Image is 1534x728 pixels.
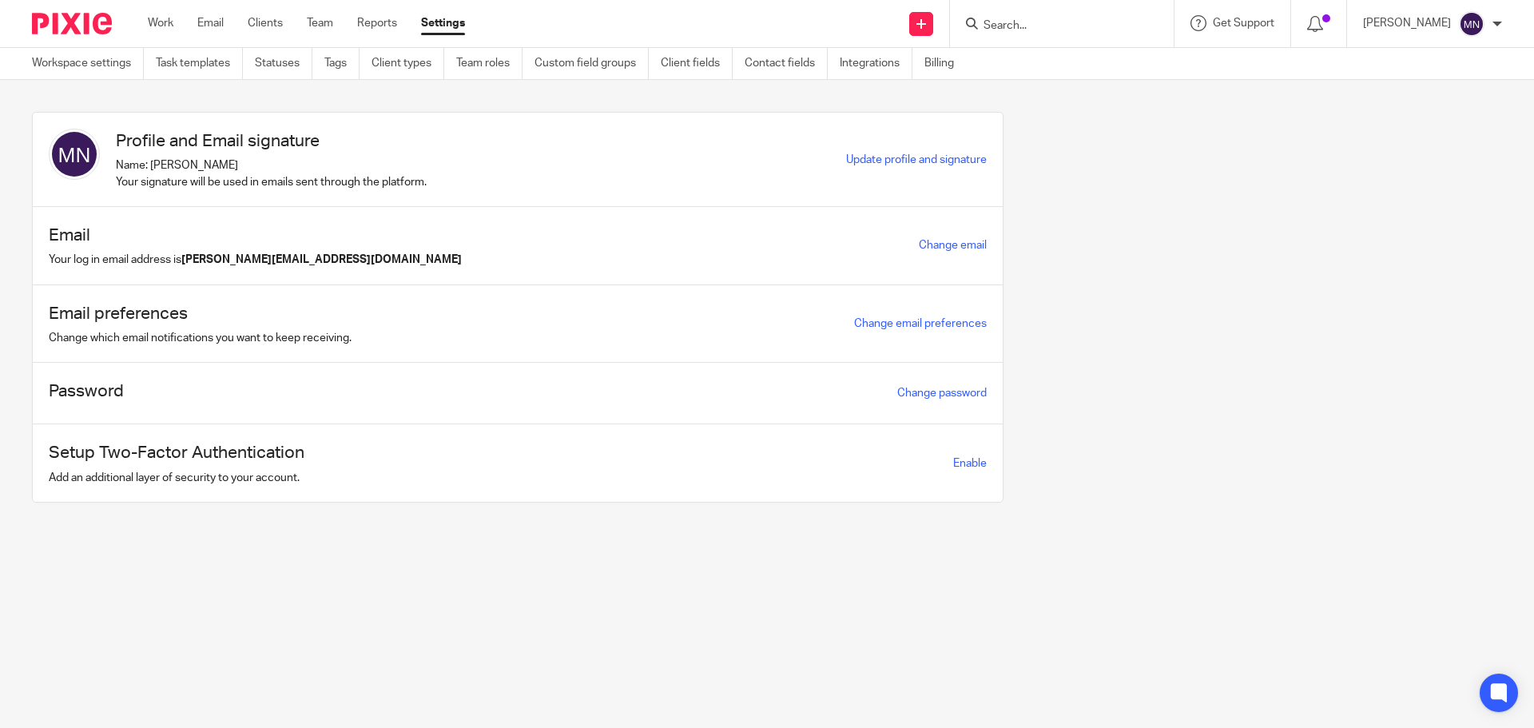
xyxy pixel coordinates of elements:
a: Email [197,15,224,31]
a: Billing [924,48,966,79]
a: Team roles [456,48,523,79]
a: Change password [897,388,987,399]
span: Get Support [1213,18,1274,29]
p: [PERSON_NAME] [1363,15,1451,31]
p: Your log in email address is [49,252,462,268]
a: Change email [919,240,987,251]
a: Contact fields [745,48,828,79]
img: svg%3E [49,129,100,180]
h1: Profile and Email signature [116,129,427,153]
a: Team [307,15,333,31]
a: Task templates [156,48,243,79]
h1: Setup Two-Factor Authentication [49,440,304,465]
b: [PERSON_NAME][EMAIL_ADDRESS][DOMAIN_NAME] [181,254,462,265]
p: Add an additional layer of security to your account. [49,470,304,486]
input: Search [982,19,1126,34]
a: Change email preferences [854,318,987,329]
a: Integrations [840,48,912,79]
img: svg%3E [1459,11,1484,37]
h1: Password [49,379,124,404]
h1: Email [49,223,462,248]
a: Client types [372,48,444,79]
a: Work [148,15,173,31]
span: Enable [953,458,987,469]
a: Settings [421,15,465,31]
p: Name: [PERSON_NAME] Your signature will be used in emails sent through the platform. [116,157,427,190]
h1: Email preferences [49,301,352,326]
a: Tags [324,48,360,79]
a: Custom field groups [535,48,649,79]
p: Change which email notifications you want to keep receiving. [49,330,352,346]
a: Reports [357,15,397,31]
a: Workspace settings [32,48,144,79]
img: Pixie [32,13,112,34]
a: Update profile and signature [846,154,987,165]
a: Statuses [255,48,312,79]
a: Clients [248,15,283,31]
a: Client fields [661,48,733,79]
